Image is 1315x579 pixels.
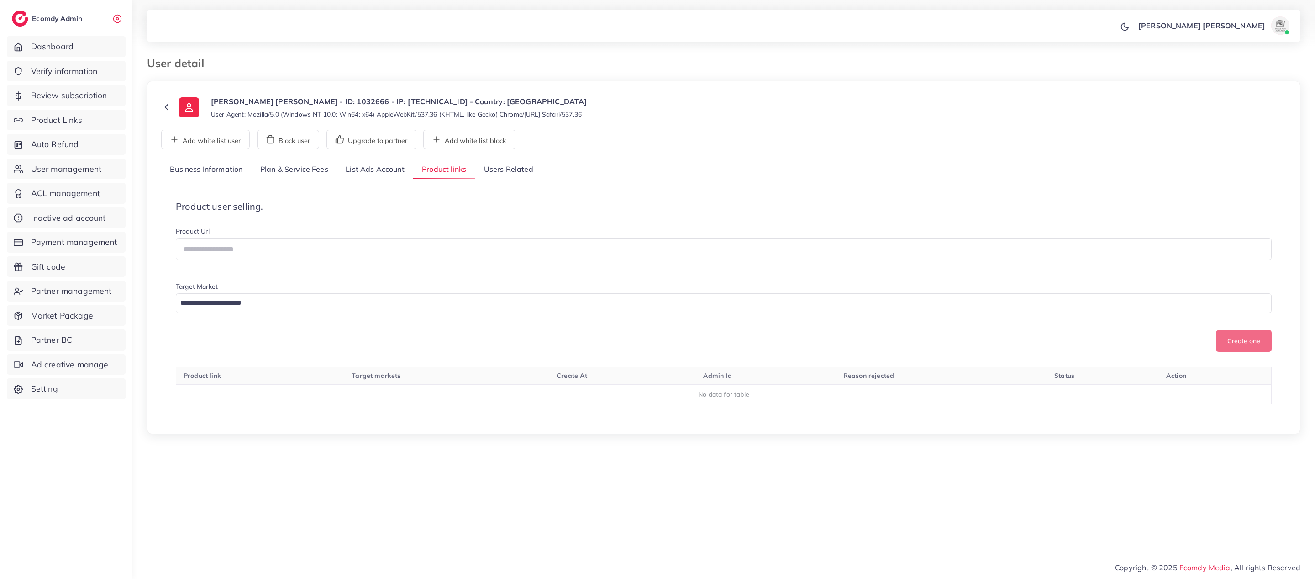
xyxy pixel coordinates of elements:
a: Verify information [7,61,126,82]
button: Add white list user [161,130,250,149]
button: Create one [1216,330,1272,352]
a: Business Information [161,160,252,180]
span: Reason rejected [843,372,894,380]
h4: Product user selling. [176,201,1272,212]
h3: User detail [147,57,211,70]
span: Partner management [31,285,112,297]
span: , All rights Reserved [1231,562,1300,573]
a: Plan & Service Fees [252,160,337,180]
img: ic-user-info.36bf1079.svg [179,97,199,117]
span: Target markets [352,372,400,380]
button: Upgrade to partner [326,130,416,149]
label: Product Url [176,227,210,236]
p: [PERSON_NAME] [PERSON_NAME] [1138,20,1265,31]
label: Target Market [176,282,218,291]
span: Market Package [31,310,93,322]
a: Ecomdy Media [1179,563,1231,572]
small: User Agent: Mozilla/5.0 (Windows NT 10.0; Win64; x64) AppleWebKit/537.36 (KHTML, like Gecko) Chro... [211,110,582,119]
a: Review subscription [7,85,126,106]
button: Add white list block [423,130,515,149]
span: Copyright © 2025 [1115,562,1300,573]
span: Dashboard [31,41,74,53]
a: Setting [7,378,126,399]
a: Payment management [7,232,126,253]
a: Ad creative management [7,354,126,375]
a: [PERSON_NAME] [PERSON_NAME]avatar [1133,16,1293,35]
a: Product links [413,160,475,180]
div: No data for table [181,390,1267,399]
span: ACL management [31,187,100,199]
span: Action [1166,372,1186,380]
a: Users Related [475,160,542,180]
span: Setting [31,383,58,395]
span: Create At [557,372,587,380]
div: Search for option [176,293,1272,313]
img: avatar [1271,16,1289,35]
a: ACL management [7,183,126,204]
span: Inactive ad account [31,212,106,224]
a: Partner management [7,281,126,302]
span: Auto Refund [31,138,79,150]
span: Product link [184,372,221,380]
a: Inactive ad account [7,207,126,228]
h2: Ecomdy Admin [32,14,84,23]
span: Verify information [31,65,98,77]
input: Search for option [177,296,1260,310]
p: [PERSON_NAME] [PERSON_NAME] - ID: 1032666 - IP: [TECHNICAL_ID] - Country: [GEOGRAPHIC_DATA] [211,96,587,107]
span: Product Links [31,114,82,126]
span: Admin Id [703,372,732,380]
a: Market Package [7,305,126,326]
span: User management [31,163,101,175]
a: List Ads Account [337,160,413,180]
button: Block user [257,130,319,149]
span: Status [1054,372,1074,380]
span: Payment management [31,236,117,248]
span: Gift code [31,261,65,273]
a: Product Links [7,110,126,131]
span: Review subscription [31,90,107,101]
a: Gift code [7,256,126,277]
a: Dashboard [7,36,126,57]
a: Auto Refund [7,134,126,155]
a: Partner BC [7,329,126,351]
a: User management [7,159,126,180]
a: logoEcomdy Admin [12,11,84,27]
span: Ad creative management [31,359,119,371]
img: logo [12,11,28,27]
span: Partner BC [31,334,73,346]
